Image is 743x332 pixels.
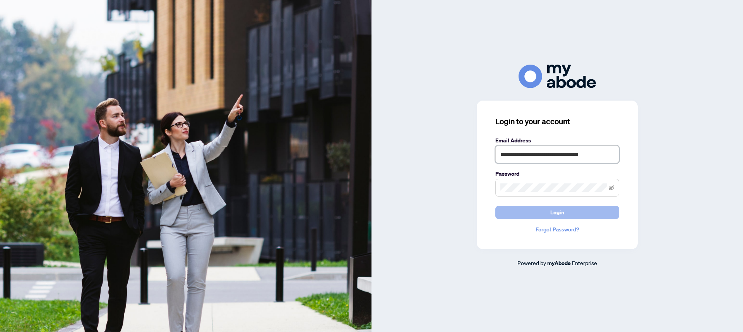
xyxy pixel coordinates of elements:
span: Enterprise [572,259,597,266]
label: Password [495,169,619,178]
a: myAbode [547,259,571,267]
label: Email Address [495,136,619,145]
img: ma-logo [519,65,596,88]
a: Forgot Password? [495,225,619,234]
span: Powered by [517,259,546,266]
h3: Login to your account [495,116,619,127]
button: Login [495,206,619,219]
span: eye-invisible [609,185,614,190]
span: Login [550,206,564,219]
